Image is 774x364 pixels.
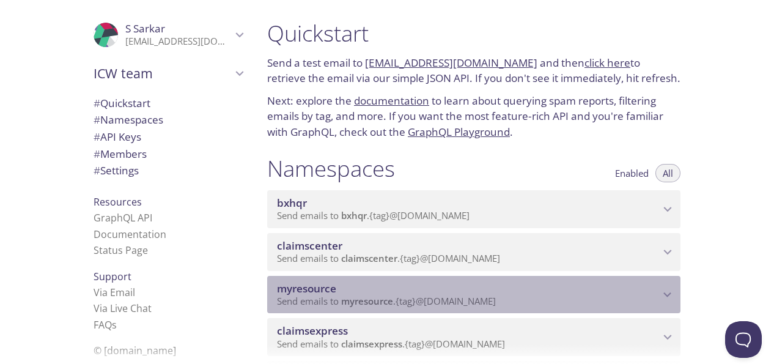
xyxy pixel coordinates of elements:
[267,318,680,356] div: claimsexpress namespace
[94,211,152,225] a: GraphQL API
[94,228,166,241] a: Documentation
[84,58,252,89] div: ICW team
[94,96,100,110] span: #
[94,195,142,209] span: Resources
[94,243,148,257] a: Status Page
[94,163,139,177] span: Settings
[655,164,680,182] button: All
[84,15,252,55] div: S Sarkar
[277,338,505,350] span: Send emails to . {tag} @[DOMAIN_NAME]
[277,239,342,253] span: claimscenter
[267,276,680,314] div: myresource namespace
[277,252,500,264] span: Send emails to . {tag} @[DOMAIN_NAME]
[112,318,117,332] span: s
[354,94,429,108] a: documentation
[267,190,680,228] div: bxhqr namespace
[94,130,141,144] span: API Keys
[341,295,393,307] span: myresource
[267,233,680,271] div: claimscenter namespace
[277,196,307,210] span: bxhqr
[94,318,117,332] a: FAQ
[94,163,100,177] span: #
[267,155,395,182] h1: Namespaces
[94,65,232,82] span: ICW team
[94,96,150,110] span: Quickstart
[584,56,630,70] a: click here
[94,147,100,161] span: #
[84,146,252,163] div: Members
[125,21,165,35] span: S Sarkar
[84,95,252,112] div: Quickstart
[94,302,152,315] a: Via Live Chat
[277,209,470,221] span: Send emails to . {tag} @[DOMAIN_NAME]
[341,252,397,264] span: claimscenter
[94,286,135,299] a: Via Email
[94,130,100,144] span: #
[341,338,402,350] span: claimsexpress
[125,35,232,48] p: [EMAIL_ADDRESS][DOMAIN_NAME]
[408,125,510,139] a: GraphQL Playground
[94,113,100,127] span: #
[84,111,252,128] div: Namespaces
[277,324,348,338] span: claimsexpress
[267,93,680,140] p: Next: explore the to learn about querying spam reports, filtering emails by tag, and more. If you...
[94,270,131,283] span: Support
[725,321,762,358] iframe: Help Scout Beacon - Open
[267,55,680,86] p: Send a test email to and then to retrieve the email via our simple JSON API. If you don't see it ...
[277,295,496,307] span: Send emails to . {tag} @[DOMAIN_NAME]
[365,56,537,70] a: [EMAIL_ADDRESS][DOMAIN_NAME]
[94,113,163,127] span: Namespaces
[608,164,656,182] button: Enabled
[277,281,336,295] span: myresource
[94,147,147,161] span: Members
[341,209,367,221] span: bxhqr
[84,162,252,179] div: Team Settings
[267,20,680,47] h1: Quickstart
[84,128,252,146] div: API Keys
